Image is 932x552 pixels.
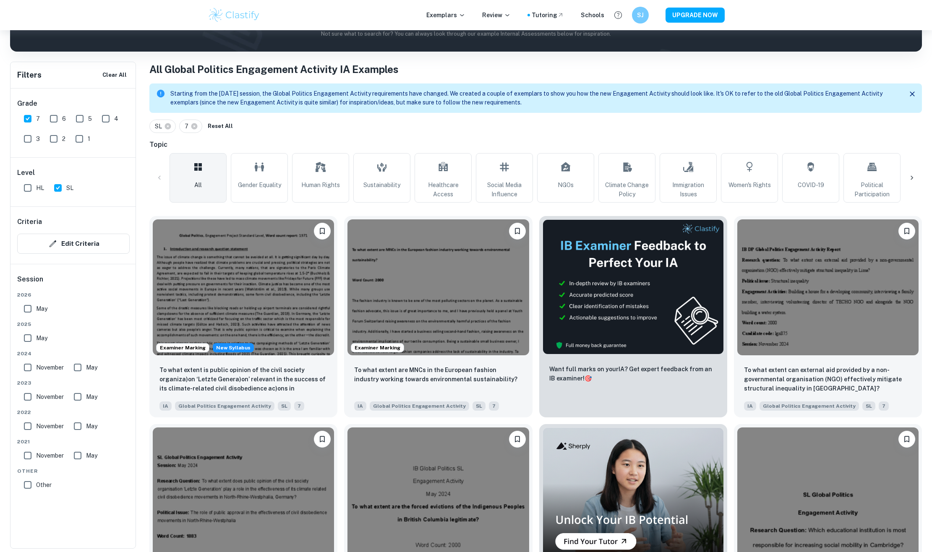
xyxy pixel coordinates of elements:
span: 3 [36,134,40,143]
span: Social Media Influence [480,180,529,199]
img: Global Politics Engagement Activity IA example thumbnail: To what extent are MNCs in the European [347,219,529,355]
a: Examiner MarkingStarting from the May 2026 session, the Global Politics Engagement Activity requi... [149,216,337,417]
span: Human Rights [301,180,340,190]
span: NGOs [558,180,574,190]
span: Women's Rights [728,180,771,190]
span: IA [159,401,172,411]
span: HL [36,183,44,193]
span: 7 [879,401,889,411]
span: 2024 [17,350,130,357]
span: November [36,363,64,372]
span: May [36,333,47,343]
span: IA [354,401,366,411]
span: 7 [36,114,40,123]
h1: All Global Politics Engagement Activity IA Examples [149,62,922,77]
span: 6 [62,114,66,123]
span: 2021 [17,438,130,445]
span: May [86,392,97,401]
button: Bookmark [314,223,331,240]
span: Political Participation [847,180,897,199]
a: Tutoring [532,10,564,20]
span: 1 [88,134,90,143]
span: 2022 [17,409,130,416]
span: COVID-19 [798,180,824,190]
span: SL [155,122,166,131]
span: 5 [88,114,92,123]
span: May [86,422,97,431]
span: Global Politics Engagement Activity [175,401,274,411]
img: Global Politics Engagement Activity IA example thumbnail: To what extent can external aid provided [737,219,919,355]
span: November [36,451,64,460]
h6: Grade [17,99,130,109]
span: Global Politics Engagement Activity [370,401,469,411]
h6: Level [17,168,130,178]
span: SL [473,401,486,411]
button: UPGRADE NOW [666,8,725,23]
img: Thumbnail [543,219,724,354]
span: May [86,363,97,372]
h6: Session [17,274,130,291]
span: 2026 [17,291,130,299]
button: Clear All [100,69,129,81]
span: 7 [489,401,499,411]
span: November [36,392,64,401]
button: Help and Feedback [611,8,625,22]
span: 2023 [17,379,130,387]
button: SJ [632,7,649,23]
span: 2 [62,134,65,143]
a: Schools [581,10,604,20]
span: SL [862,401,875,411]
span: Gender Equality [238,180,281,190]
span: 2025 [17,320,130,328]
span: Sustainability [363,180,400,190]
span: Examiner Marking [157,344,209,352]
p: Not sure what to search for? You can always look through our example Internal Assessments below f... [17,30,915,38]
h6: Topic [149,140,922,150]
p: Exemplars [426,10,465,20]
span: Climate Change Policy [602,180,652,199]
span: Healthcare Access [418,180,468,199]
span: May [86,451,97,460]
span: 🎯 [585,375,592,382]
span: Other [17,467,130,475]
span: 7 [294,401,304,411]
p: To what extent can external aid provided by a non-governmental organisation (NGO) effectively mit... [744,365,912,393]
p: Review [482,10,511,20]
button: Reset All [206,120,235,133]
span: May [36,304,47,313]
button: Edit Criteria [17,234,130,254]
a: Examiner MarkingBookmarkTo what extent are MNCs in the European fashion industry working towards ... [344,216,532,417]
h6: SJ [635,10,645,20]
div: Starting from the May 2026 session, the Global Politics Engagement Activity requirements have cha... [213,343,254,352]
div: SL [149,120,176,133]
span: 4 [114,114,118,123]
span: IA [744,401,756,411]
a: BookmarkTo what extent can external aid provided by a non-governmental organisation (NGO) effecti... [734,216,922,417]
button: Close [906,88,919,100]
span: Global Politics Engagement Activity [760,401,859,411]
button: Bookmark [509,431,526,448]
span: SL [66,183,73,193]
button: Bookmark [898,431,915,448]
div: 7 [179,120,202,133]
p: Starting from the [DATE] session, the Global Politics Engagement Activity requirements have chang... [170,89,899,107]
button: Bookmark [314,431,331,448]
span: Immigration Issues [663,180,713,199]
img: Clastify logo [208,7,261,23]
span: Other [36,480,52,490]
button: Bookmark [509,223,526,240]
img: Global Politics Engagement Activity IA example thumbnail: To what extent is public opinion of the [153,219,334,355]
span: Examiner Marking [351,344,404,352]
a: ThumbnailWant full marks on yourIA? Get expert feedback from an IB examiner! [539,216,727,417]
span: New Syllabus [213,343,254,352]
h6: Filters [17,69,42,81]
button: Bookmark [898,223,915,240]
span: SL [278,401,291,411]
span: November [36,422,64,431]
span: All [194,180,202,190]
span: 7 [185,122,192,131]
p: To what extent are MNCs in the European fashion industry working towards environmental sustainabi... [354,365,522,384]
